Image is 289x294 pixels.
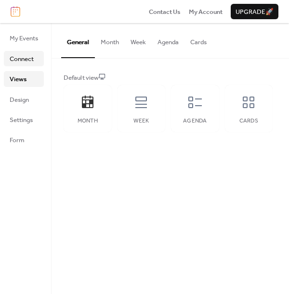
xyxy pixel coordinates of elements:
span: Form [10,135,25,145]
button: Cards [184,23,212,57]
div: Default view [64,73,275,83]
div: Week [127,118,156,124]
button: General [61,23,95,58]
button: Month [95,23,125,57]
a: Views [4,71,44,86]
span: My Events [10,34,38,43]
a: My Account [189,7,223,16]
span: Connect [10,54,34,64]
div: Month [73,118,102,124]
button: Agenda [152,23,184,57]
div: Cards [235,118,263,124]
button: Week [125,23,152,57]
span: My Account [189,7,223,17]
div: Agenda [181,118,210,124]
a: Form [4,132,44,147]
a: Connect [4,51,44,66]
span: Settings [10,115,33,125]
span: Design [10,95,29,105]
a: Design [4,92,44,107]
a: Settings [4,112,44,127]
img: logo [11,6,20,17]
a: Contact Us [149,7,181,16]
span: Views [10,74,26,84]
a: My Events [4,30,44,46]
span: Upgrade 🚀 [236,7,274,17]
span: Contact Us [149,7,181,17]
button: Upgrade🚀 [231,4,278,19]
